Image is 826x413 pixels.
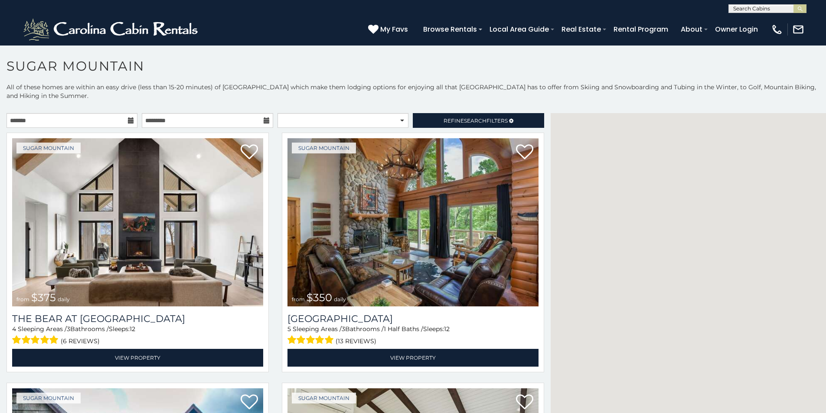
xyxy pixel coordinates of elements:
a: Grouse Moor Lodge from $350 daily [287,138,539,306]
a: Add to favorites [241,393,258,412]
span: 3 [342,325,345,333]
img: White-1-2.png [22,16,202,42]
img: Grouse Moor Lodge [287,138,539,306]
a: About [676,22,707,37]
a: [GEOGRAPHIC_DATA] [287,313,539,325]
div: Sleeping Areas / Bathrooms / Sleeps: [12,325,263,347]
a: RefineSearchFilters [413,113,544,128]
h3: Grouse Moor Lodge [287,313,539,325]
span: 1 Half Baths / [384,325,423,333]
a: Real Estate [557,22,605,37]
span: Search [464,117,486,124]
span: 5 [287,325,291,333]
span: 12 [444,325,450,333]
a: Add to favorites [241,143,258,162]
span: 4 [12,325,16,333]
span: 3 [67,325,70,333]
span: (6 reviews) [61,335,100,347]
span: daily [58,296,70,302]
img: The Bear At Sugar Mountain [12,138,263,306]
a: Rental Program [609,22,673,37]
span: from [16,296,29,302]
span: daily [334,296,346,302]
div: Sleeping Areas / Bathrooms / Sleeps: [287,325,539,347]
a: My Favs [368,24,410,35]
span: from [292,296,305,302]
span: Refine Filters [444,117,508,124]
span: 12 [130,325,135,333]
a: Add to favorites [516,143,533,162]
span: My Favs [380,24,408,35]
a: View Property [287,349,539,367]
h3: The Bear At Sugar Mountain [12,313,263,325]
span: (13 reviews) [336,335,376,347]
a: Owner Login [711,22,762,37]
span: $350 [307,291,332,304]
a: The Bear At [GEOGRAPHIC_DATA] [12,313,263,325]
a: Sugar Mountain [292,393,356,403]
a: Add to favorites [516,393,533,412]
a: View Property [12,349,263,367]
span: $375 [31,291,56,304]
a: Browse Rentals [419,22,481,37]
a: The Bear At Sugar Mountain from $375 daily [12,138,263,306]
img: phone-regular-white.png [771,23,783,36]
a: Sugar Mountain [16,143,81,153]
img: mail-regular-white.png [792,23,804,36]
a: Sugar Mountain [16,393,81,403]
a: Local Area Guide [485,22,553,37]
a: Sugar Mountain [292,143,356,153]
